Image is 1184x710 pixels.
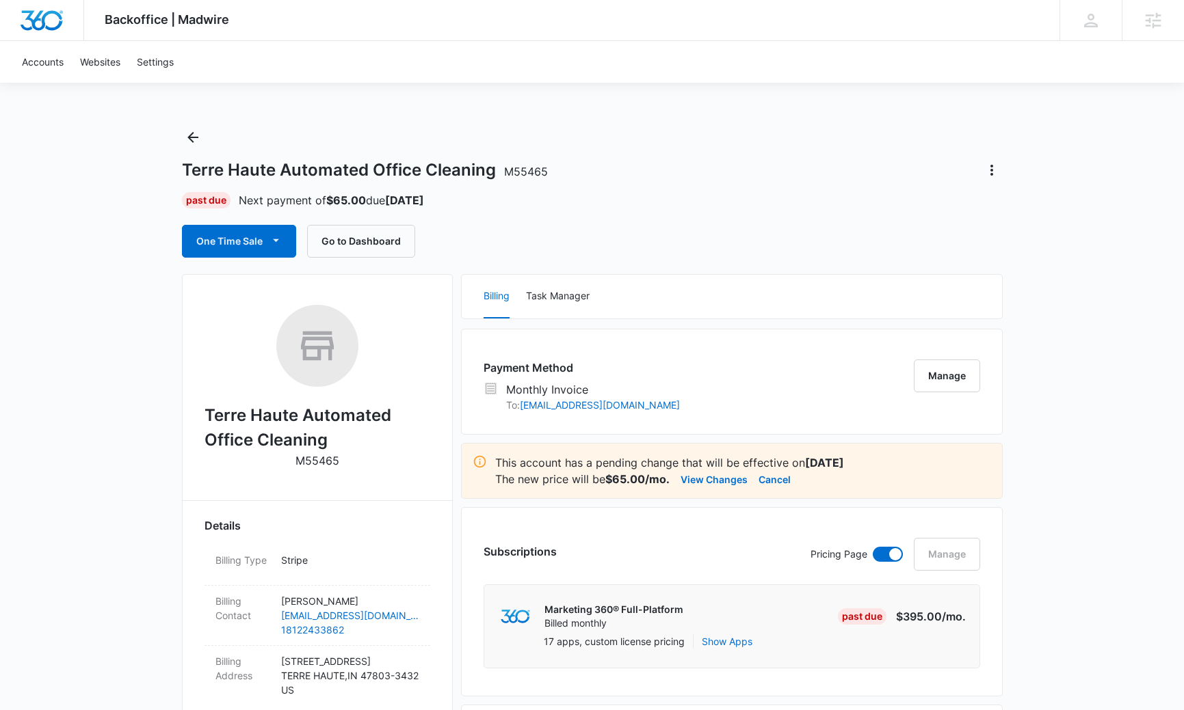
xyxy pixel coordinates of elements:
[295,452,339,469] p: M55465
[484,275,510,318] button: Billing
[506,398,680,412] p: To:
[239,192,424,208] p: Next payment of due
[129,41,182,83] a: Settings
[495,454,991,471] p: This account has a pending change that will be effective on
[914,359,980,392] button: Manage
[281,608,419,623] a: [EMAIL_ADDRESS][DOMAIN_NAME]
[504,165,548,178] span: M55465
[605,472,670,486] strong: $65.00/mo.
[182,225,296,258] button: One Time Sale
[544,616,683,630] p: Billed monthly
[526,275,590,318] button: Task Manager
[182,160,548,180] h1: Terre Haute Automated Office Cleaning
[307,225,415,258] button: Go to Dashboard
[281,553,419,567] p: Stripe
[896,608,966,625] p: $395.00
[484,359,680,376] h3: Payment Method
[281,594,419,608] p: [PERSON_NAME]
[484,543,557,560] h3: Subscriptions
[281,623,419,637] a: 18122433862
[215,654,270,683] dt: Billing Address
[105,12,229,27] span: Backoffice | Madwire
[182,126,204,148] button: Back
[326,193,366,207] strong: $65.00
[681,471,748,487] button: View Changes
[544,603,683,616] p: Marketing 360® Full-Platform
[805,456,844,469] strong: [DATE]
[72,41,129,83] a: Websites
[205,517,241,534] span: Details
[385,193,424,207] strong: [DATE]
[759,471,791,487] button: Cancel
[501,610,530,624] img: marketing360Logo
[811,547,867,562] p: Pricing Page
[520,399,680,411] a: [EMAIL_ADDRESS][DOMAIN_NAME]
[544,634,685,648] p: 17 apps, custom license pricing
[215,594,270,623] dt: Billing Contact
[506,381,680,398] p: Monthly Invoice
[981,159,1003,181] button: Actions
[182,192,231,208] div: Past Due
[205,586,430,646] div: Billing Contact[PERSON_NAME][EMAIL_ADDRESS][DOMAIN_NAME]18122433862
[281,654,419,697] p: [STREET_ADDRESS] TERRE HAUTE , IN 47803-3432 US
[205,403,430,452] h2: Terre Haute Automated Office Cleaning
[838,608,886,625] div: Past Due
[205,545,430,586] div: Billing TypeStripe
[702,634,752,648] button: Show Apps
[215,553,270,567] dt: Billing Type
[495,471,670,487] p: The new price will be
[14,41,72,83] a: Accounts
[942,610,966,623] span: /mo.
